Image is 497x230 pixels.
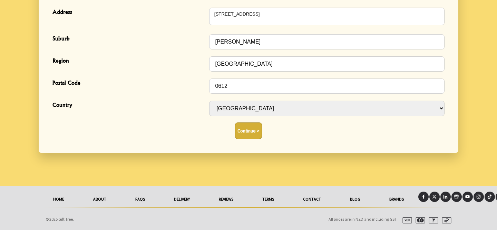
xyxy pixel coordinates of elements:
[235,122,262,139] button: Continue >
[209,79,445,94] input: Postal Code
[209,8,445,25] textarea: Address
[52,79,206,89] span: Postal Code
[52,34,206,44] span: Suburb
[52,8,206,18] span: Address
[46,217,74,222] span: © 2025 Gift Tree.
[474,192,484,202] a: Instagram
[209,34,445,49] input: Suburb
[121,192,159,207] a: FAQs
[248,192,289,207] a: Terms
[429,192,440,202] a: X (Twitter)
[159,192,204,207] a: delivery
[485,192,495,202] a: Tiktok
[289,192,335,207] a: Contact
[400,217,412,223] img: visa.svg
[413,217,425,223] img: mastercard.svg
[39,192,79,207] a: HOME
[375,192,418,207] a: Brands
[335,192,375,207] a: Blog
[440,192,451,202] a: LinkedIn
[462,192,473,202] a: Youtube
[52,101,206,111] span: Country
[209,101,445,116] select: Country
[209,56,445,72] input: Region
[329,217,398,222] span: All prices are in NZD and including GST.
[52,56,206,66] span: Region
[79,192,121,207] a: About
[418,192,429,202] a: Facebook
[204,192,248,207] a: reviews
[439,217,451,223] img: afterpay.svg
[426,217,438,223] img: paypal.svg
